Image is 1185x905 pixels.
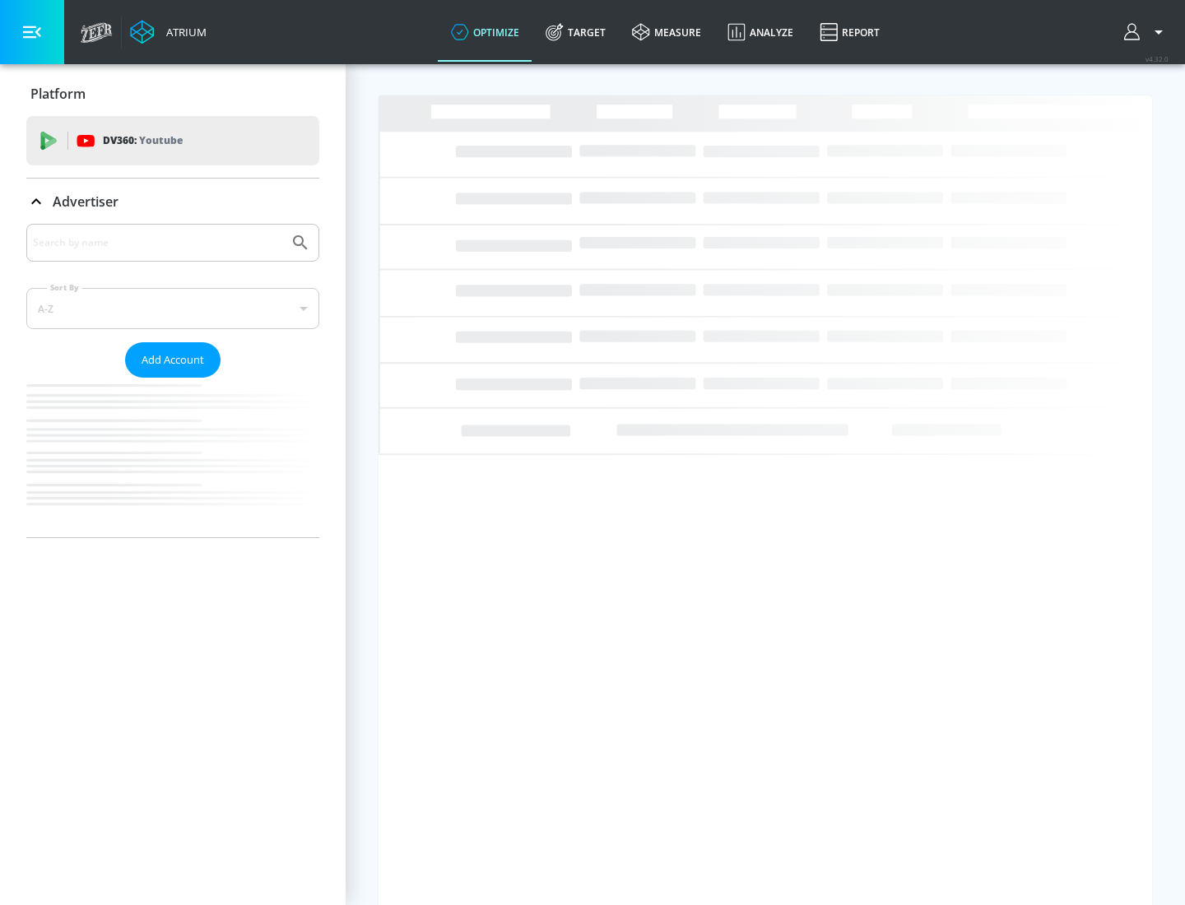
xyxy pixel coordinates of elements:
[438,2,532,62] a: optimize
[130,20,207,44] a: Atrium
[33,232,282,253] input: Search by name
[806,2,893,62] a: Report
[26,71,319,117] div: Platform
[139,132,183,149] p: Youtube
[26,116,319,165] div: DV360: Youtube
[142,350,204,369] span: Add Account
[619,2,714,62] a: measure
[26,378,319,537] nav: list of Advertiser
[103,132,183,150] p: DV360:
[1145,54,1169,63] span: v 4.32.0
[26,288,319,329] div: A-Z
[47,282,82,293] label: Sort By
[125,342,221,378] button: Add Account
[26,179,319,225] div: Advertiser
[714,2,806,62] a: Analyze
[160,25,207,39] div: Atrium
[30,85,86,103] p: Platform
[53,193,118,211] p: Advertiser
[532,2,619,62] a: Target
[26,224,319,537] div: Advertiser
